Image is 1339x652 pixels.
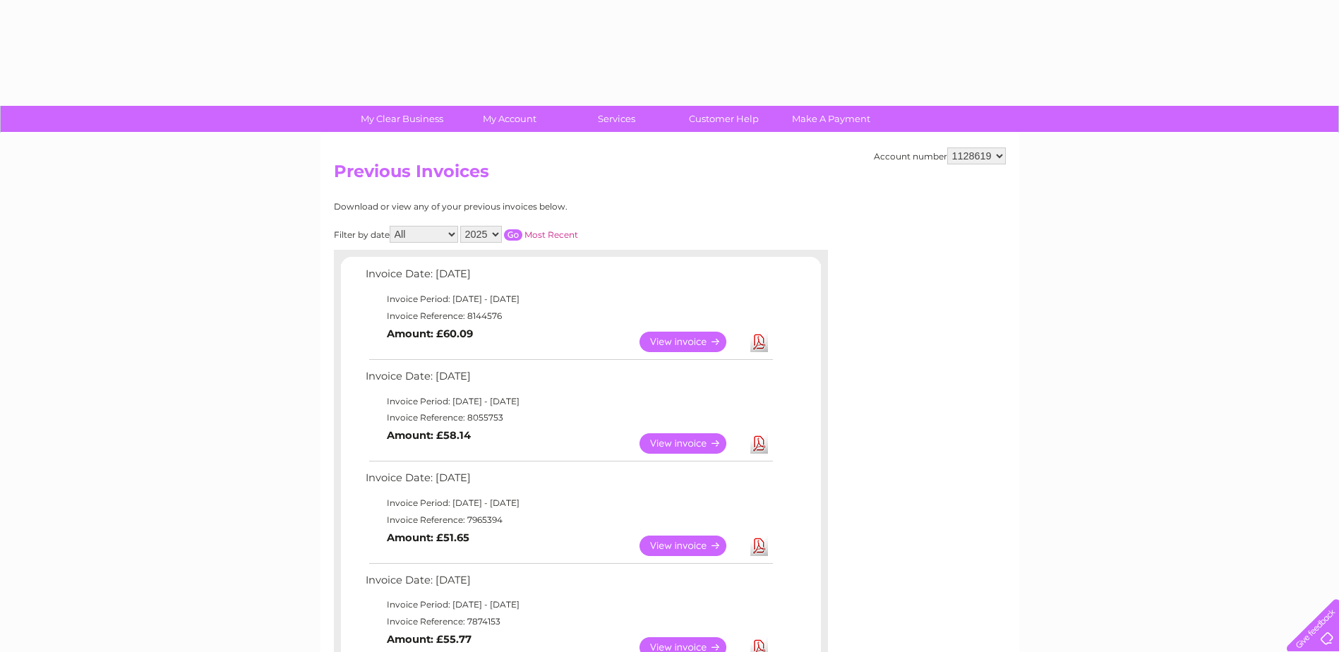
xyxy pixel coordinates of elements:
[362,393,775,410] td: Invoice Period: [DATE] - [DATE]
[558,106,675,132] a: Services
[387,327,473,340] b: Amount: £60.09
[362,613,775,630] td: Invoice Reference: 7874153
[362,409,775,426] td: Invoice Reference: 8055753
[334,226,704,243] div: Filter by date
[750,332,768,352] a: Download
[750,433,768,454] a: Download
[362,571,775,597] td: Invoice Date: [DATE]
[334,202,704,212] div: Download or view any of your previous invoices below.
[362,308,775,325] td: Invoice Reference: 8144576
[640,332,743,352] a: View
[524,229,578,240] a: Most Recent
[362,596,775,613] td: Invoice Period: [DATE] - [DATE]
[362,265,775,291] td: Invoice Date: [DATE]
[334,162,1006,188] h2: Previous Invoices
[362,367,775,393] td: Invoice Date: [DATE]
[387,531,469,544] b: Amount: £51.65
[666,106,782,132] a: Customer Help
[362,469,775,495] td: Invoice Date: [DATE]
[344,106,460,132] a: My Clear Business
[362,495,775,512] td: Invoice Period: [DATE] - [DATE]
[362,512,775,529] td: Invoice Reference: 7965394
[750,536,768,556] a: Download
[451,106,568,132] a: My Account
[874,147,1006,164] div: Account number
[362,291,775,308] td: Invoice Period: [DATE] - [DATE]
[640,536,743,556] a: View
[640,433,743,454] a: View
[387,633,472,646] b: Amount: £55.77
[387,429,471,442] b: Amount: £58.14
[773,106,889,132] a: Make A Payment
